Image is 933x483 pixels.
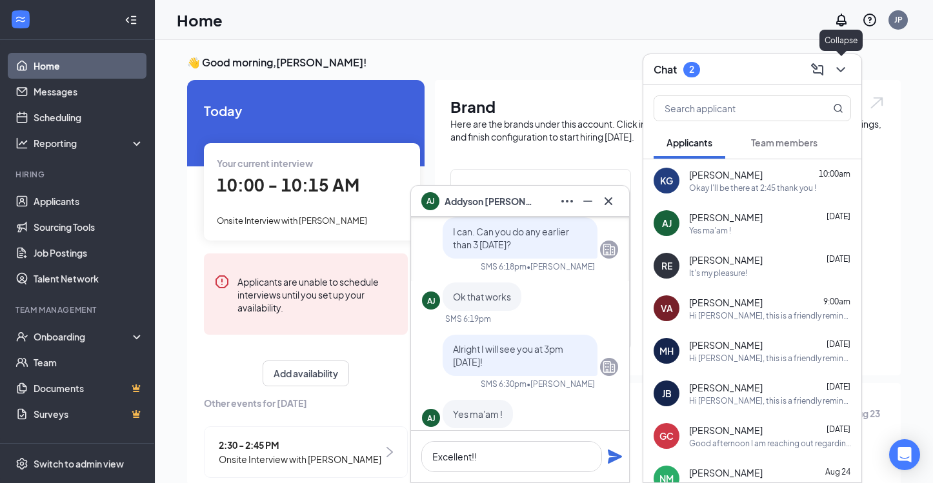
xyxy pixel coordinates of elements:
span: 10:00 - 10:15 AM [217,174,359,195]
img: open.6027fd2a22e1237b5b06.svg [868,95,885,110]
div: JP [894,14,903,25]
h1: Brand [450,95,885,117]
div: Okay I'll be there at 2:45 thank you ! [689,182,816,193]
svg: Plane [607,449,623,464]
svg: ChevronDown [833,62,848,77]
button: Cross [598,191,619,212]
div: Team Management [15,304,141,315]
a: Scheduling [34,104,144,130]
h3: Chat [654,63,677,77]
a: Talent Network [34,266,144,291]
div: Hiring [15,169,141,180]
div: Yes ma'am ! [689,225,731,236]
span: Aug 24 [825,467,850,477]
div: Good afternoon I am reaching out regarding opening positions [689,438,851,449]
span: Today [204,101,408,121]
span: Yes ma'am ! [453,408,503,420]
div: JB [662,387,672,400]
a: SurveysCrown [34,401,144,427]
div: It's my pleasure! [689,268,747,279]
div: VA [661,302,673,315]
span: Applicants [667,137,712,148]
svg: QuestionInfo [862,12,878,28]
div: Onboarding [34,330,133,343]
a: Job Postings [34,240,144,266]
div: Hi [PERSON_NAME], this is a friendly reminder. Your interview with [DEMOGRAPHIC_DATA]-fil-A for F... [689,395,851,406]
div: MH [659,344,674,357]
h3: 👋 Good morning, [PERSON_NAME] ! [187,55,901,70]
span: [DATE] [827,212,850,221]
span: Addyson [PERSON_NAME] [445,194,535,208]
span: [PERSON_NAME] [689,339,763,351]
span: [PERSON_NAME] [689,466,763,479]
div: Open Intercom Messenger [889,439,920,470]
a: Sourcing Tools [34,214,144,240]
span: [DATE] [827,382,850,391]
span: • [PERSON_NAME] [527,261,595,272]
button: Minimize [577,191,598,212]
svg: Minimize [580,193,596,209]
div: AJ [427,295,436,306]
span: [PERSON_NAME] [689,211,763,224]
svg: Notifications [834,12,849,28]
div: Reporting [34,137,145,150]
span: Your current interview [217,157,313,169]
div: AJ [662,217,672,230]
div: Hi [PERSON_NAME], this is a friendly reminder. Your interview with [DEMOGRAPHIC_DATA]-fil-A for F... [689,353,851,364]
div: 2 [689,64,694,75]
svg: MagnifyingGlass [833,103,843,113]
svg: Ellipses [559,193,575,209]
span: Onsite Interview with [PERSON_NAME] [217,215,367,226]
span: [PERSON_NAME] [689,381,763,394]
div: AJ [427,413,436,424]
a: Messages [34,79,144,104]
svg: Company [601,359,617,375]
div: KG [660,174,673,187]
span: Onsite Interview with [PERSON_NAME] [219,452,381,466]
span: Team members [751,137,818,148]
a: DocumentsCrown [34,375,144,401]
span: I can. Can you do any earlier than 3 [DATE]? [453,226,569,250]
svg: Analysis [15,137,28,150]
input: Search applicant [654,96,807,121]
button: Add availability [263,360,349,386]
div: SMS 6:19pm [445,313,491,324]
svg: Settings [15,457,28,470]
span: 9:00am [823,297,850,306]
div: Collapse [819,30,863,51]
div: RE [661,259,672,272]
div: Here are the brands under this account. Click into a brand to see your locations, managers, job p... [450,117,885,143]
a: Home [34,53,144,79]
span: • [PERSON_NAME] [527,379,595,389]
div: Hi [PERSON_NAME], this is a friendly reminder. Your interview with [DEMOGRAPHIC_DATA]-fil-A for F... [689,310,851,321]
span: [PERSON_NAME] [689,168,763,181]
span: Other events for [DATE] [204,396,408,410]
span: 2:30 - 2:45 PM [219,438,381,452]
div: SMS 6:30pm [481,379,527,389]
span: [PERSON_NAME] [689,424,763,437]
svg: ComposeMessage [810,62,825,77]
svg: UserCheck [15,330,28,343]
span: Alright I will see you at 3pm [DATE]! [453,343,563,368]
span: [PERSON_NAME] [689,296,763,309]
div: GC [659,429,674,442]
div: Switch to admin view [34,457,124,470]
div: SMS 6:18pm [481,261,527,272]
span: [DATE] [827,339,850,349]
button: ChevronDown [830,59,851,80]
span: [DATE] [827,254,850,264]
span: 10:00am [819,169,850,179]
div: Applicants are unable to schedule interviews until you set up your availability. [237,274,397,314]
svg: WorkstreamLogo [14,13,27,26]
span: [DATE] [827,424,850,434]
svg: Company [601,242,617,257]
h1: Home [177,9,223,31]
svg: Collapse [125,14,137,26]
span: [PERSON_NAME] [689,253,763,266]
button: Ellipses [557,191,577,212]
svg: Cross [601,193,616,209]
button: ComposeMessage [807,59,828,80]
a: Applicants [34,188,144,214]
span: Ok that works [453,291,511,302]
